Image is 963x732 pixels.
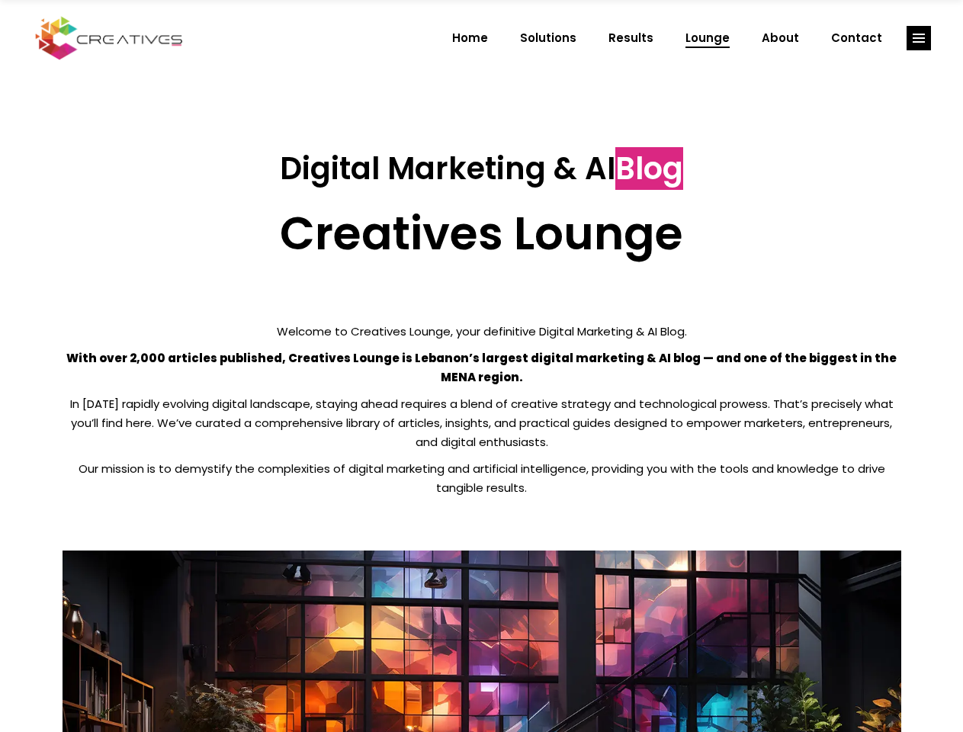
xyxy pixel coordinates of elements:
p: Our mission is to demystify the complexities of digital marketing and artificial intelligence, pr... [63,459,901,497]
p: In [DATE] rapidly evolving digital landscape, staying ahead requires a blend of creative strategy... [63,394,901,451]
span: Contact [831,18,882,58]
span: Blog [615,147,683,190]
h3: Digital Marketing & AI [63,150,901,187]
a: Home [436,18,504,58]
span: Solutions [520,18,576,58]
span: Lounge [685,18,730,58]
span: Home [452,18,488,58]
a: link [907,26,931,50]
strong: With over 2,000 articles published, Creatives Lounge is Lebanon’s largest digital marketing & AI ... [66,350,897,385]
span: Results [608,18,653,58]
a: About [746,18,815,58]
a: Contact [815,18,898,58]
a: Lounge [669,18,746,58]
h2: Creatives Lounge [63,206,901,261]
img: Creatives [32,14,186,62]
a: Solutions [504,18,592,58]
a: Results [592,18,669,58]
span: About [762,18,799,58]
p: Welcome to Creatives Lounge, your definitive Digital Marketing & AI Blog. [63,322,901,341]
